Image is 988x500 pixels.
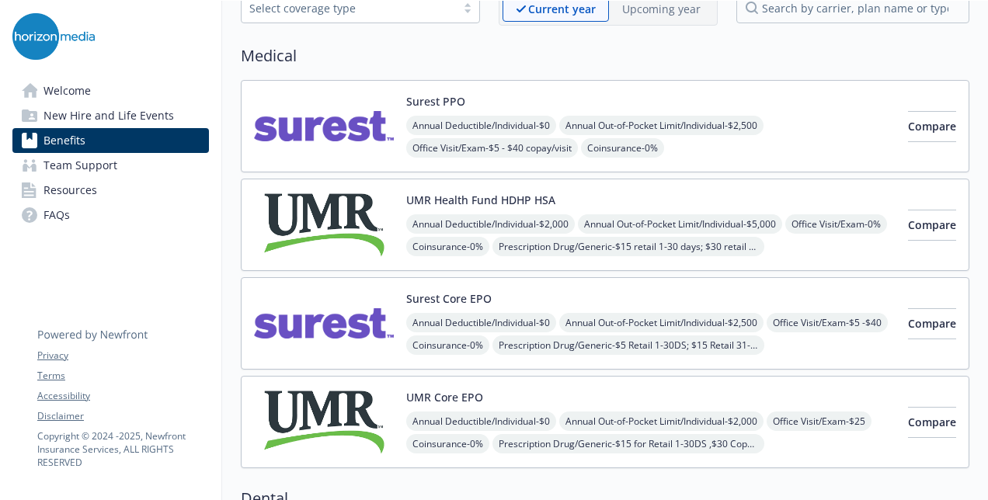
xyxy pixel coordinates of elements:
[528,1,596,17] p: Current year
[406,389,483,405] button: UMR Core EPO
[578,214,782,234] span: Annual Out-of-Pocket Limit/Individual - $5,000
[908,308,956,339] button: Compare
[12,103,209,128] a: New Hire and Life Events
[43,203,70,227] span: FAQs
[254,93,394,159] img: Surest carrier logo
[767,411,871,431] span: Office Visit/Exam - $25
[406,214,575,234] span: Annual Deductible/Individual - $2,000
[406,434,489,453] span: Coinsurance - 0%
[406,192,555,208] button: UMR Health Fund HDHP HSA
[254,192,394,258] img: UMR carrier logo
[908,415,956,429] span: Compare
[908,210,956,241] button: Compare
[43,128,85,153] span: Benefits
[785,214,887,234] span: Office Visit/Exam - 0%
[241,44,969,68] h2: Medical
[406,290,492,307] button: Surest Core EPO
[406,411,556,431] span: Annual Deductible/Individual - $0
[37,349,208,363] a: Privacy
[406,237,489,256] span: Coinsurance - 0%
[12,153,209,178] a: Team Support
[406,93,465,109] button: Surest PPO
[908,119,956,134] span: Compare
[254,290,394,356] img: Surest carrier logo
[406,335,489,355] span: Coinsurance - 0%
[37,369,208,383] a: Terms
[406,116,556,135] span: Annual Deductible/Individual - $0
[43,78,91,103] span: Welcome
[908,407,956,438] button: Compare
[622,1,701,17] p: Upcoming year
[43,103,174,128] span: New Hire and Life Events
[37,429,208,469] p: Copyright © 2024 - 2025 , Newfront Insurance Services, ALL RIGHTS RESERVED
[43,153,117,178] span: Team Support
[559,411,764,431] span: Annual Out-of-Pocket Limit/Individual - $2,000
[12,78,209,103] a: Welcome
[43,178,97,203] span: Resources
[492,434,764,453] span: Prescription Drug/Generic - $15 for Retail 1-30DS ,$30 Copay Retail 31-90DS
[406,313,556,332] span: Annual Deductible/Individual - $0
[767,313,888,332] span: Office Visit/Exam - $5 -$40
[581,138,664,158] span: Coinsurance - 0%
[12,203,209,227] a: FAQs
[37,409,208,423] a: Disclaimer
[559,116,764,135] span: Annual Out-of-Pocket Limit/Individual - $2,500
[908,111,956,142] button: Compare
[559,313,764,332] span: Annual Out-of-Pocket Limit/Individual - $2,500
[12,178,209,203] a: Resources
[37,389,208,403] a: Accessibility
[406,138,578,158] span: Office Visit/Exam - $5 - $40 copay/visit
[492,335,764,355] span: Prescription Drug/Generic - $5 Retail 1-30DS; $15 Retail 31-90DS
[908,217,956,232] span: Compare
[12,128,209,153] a: Benefits
[492,237,764,256] span: Prescription Drug/Generic - $15 retail 1-30 days; $30 retail 31-90 days
[908,316,956,331] span: Compare
[254,389,394,455] img: UMR carrier logo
